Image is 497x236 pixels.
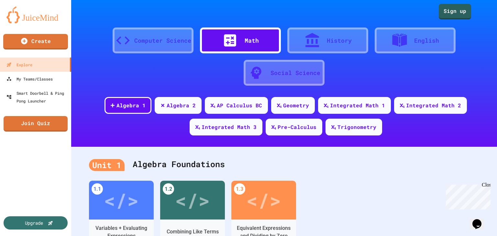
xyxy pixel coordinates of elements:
[92,183,103,195] div: 1.1
[4,116,68,132] a: Join Quiz
[175,186,210,215] div: </>
[89,152,479,177] div: Algebra Foundations
[167,228,219,236] div: Combining Like Terms
[3,3,45,41] div: Chat with us now!Close
[116,102,146,109] div: Algebra 1
[217,102,262,109] div: AP Calculus BC
[25,220,43,226] div: Upgrade
[104,186,139,215] div: </>
[406,102,461,109] div: Integrated Math 2
[234,183,245,195] div: 1.3
[6,6,65,23] img: logo-orange.svg
[414,36,439,45] div: English
[439,4,471,19] a: Sign up
[89,159,125,171] div: Unit 1
[283,102,309,109] div: Geometry
[246,186,281,215] div: </>
[327,36,352,45] div: History
[6,61,32,69] div: Explore
[3,34,68,49] a: Create
[6,75,53,83] div: My Teams/Classes
[443,182,491,209] iframe: chat widget
[202,123,257,131] div: Integrated Math 3
[134,36,191,45] div: Computer Science
[278,123,316,131] div: Pre-Calculus
[245,36,259,45] div: Math
[470,210,491,230] iframe: chat widget
[337,123,376,131] div: Trigonometry
[167,102,196,109] div: Algebra 2
[271,69,320,77] div: Social Science
[6,89,69,105] div: Smart Doorbell & Ping Pong Launcher
[330,102,385,109] div: Integrated Math 1
[163,183,174,195] div: 1.2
